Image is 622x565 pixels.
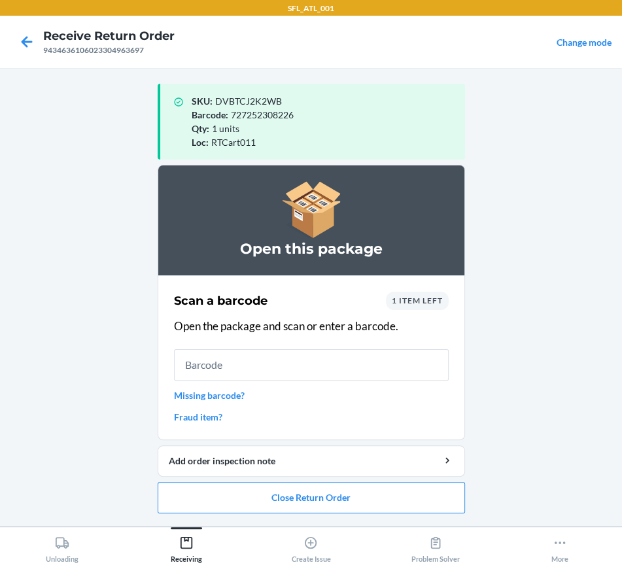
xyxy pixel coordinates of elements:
span: 1 units [212,123,239,134]
div: Receiving [171,530,202,563]
button: Close Return Order [158,482,465,513]
span: DVBTCJ2K2WB [215,95,282,107]
input: Barcode [174,349,449,381]
h4: Receive Return Order [43,27,175,44]
div: 9434636106023304963697 [43,44,175,56]
span: Qty : [192,123,209,134]
p: SFL_ATL_001 [288,3,334,14]
h2: Scan a barcode [174,292,268,309]
a: Change mode [557,37,612,48]
a: Fraud item? [174,410,449,424]
span: Loc : [192,137,209,148]
div: Add order inspection note [169,454,454,468]
div: Create Issue [291,530,330,563]
div: Problem Solver [411,530,460,563]
button: More [498,527,622,563]
span: Barcode : [192,109,228,120]
span: 727252308226 [231,109,294,120]
p: Open the package and scan or enter a barcode. [174,318,449,335]
a: Missing barcode? [174,388,449,402]
button: Add order inspection note [158,445,465,477]
div: More [551,530,568,563]
h3: Open this package [174,239,449,260]
span: RTCart011 [211,137,256,148]
span: 1 item left [392,296,443,305]
button: Problem Solver [373,527,498,563]
button: Receiving [124,527,249,563]
span: SKU : [192,95,213,107]
div: Unloading [46,530,78,563]
button: Create Issue [249,527,373,563]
